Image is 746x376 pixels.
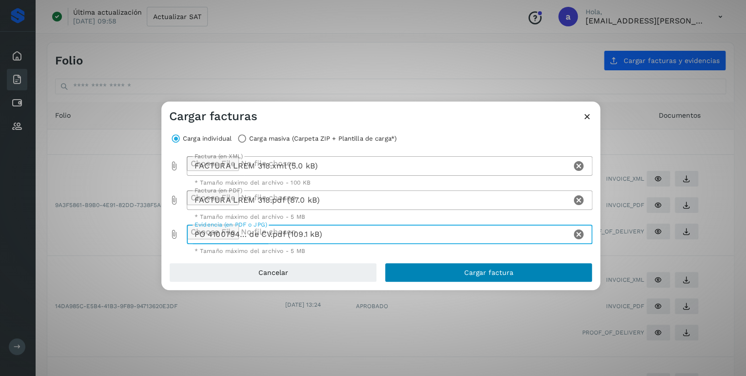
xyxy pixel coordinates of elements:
i: Clear Factura (en XML) [573,160,585,172]
div: FACTURA LREM 318.xml (5.0 kB) [187,156,571,176]
button: Cargar factura [385,263,592,282]
span: Cancelar [258,269,288,276]
h3: Cargar facturas [169,109,257,124]
i: Clear Evidencia (en PDF o JPG) [573,229,585,240]
i: Evidencia (en PDF o JPG) prepended action [169,230,179,239]
div: FACTURA LREM 318.pdf (87.0 kB) [187,190,571,210]
div: * Tamaño máximo del archivo - 5 MB [195,214,585,220]
i: Factura (en XML) prepended action [169,161,179,171]
span: Cargar factura [464,269,513,276]
label: Carga masiva (Carpeta ZIP + Plantilla de carga*) [249,132,397,146]
button: Cancelar [169,263,377,282]
div: * Tamaño máximo del archivo - 5 MB [195,248,585,254]
div: PO 4100794… de CV.pdf (109.1 kB) [187,225,571,244]
i: Factura (en PDF) prepended action [169,195,179,205]
div: * Tamaño máximo del archivo - 100 KB [195,180,585,186]
i: Clear Factura (en PDF) [573,194,585,206]
label: Carga individual [183,132,232,146]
